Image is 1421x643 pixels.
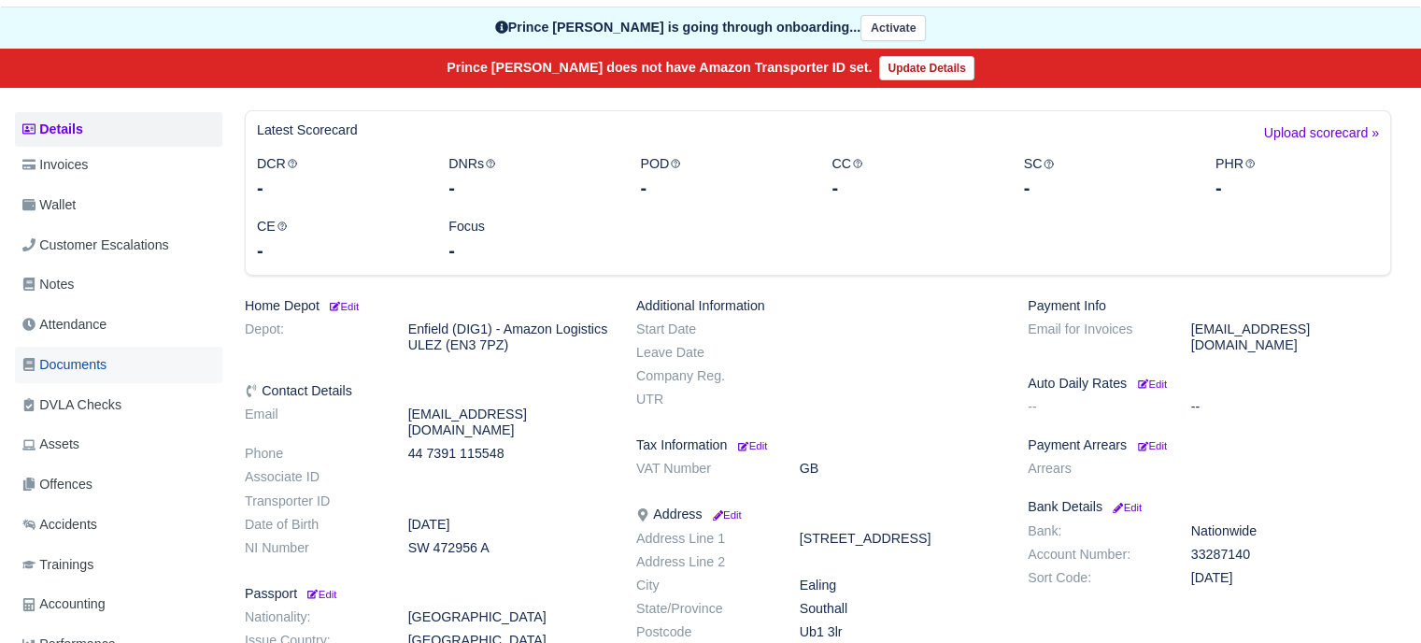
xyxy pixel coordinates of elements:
[245,586,608,602] h6: Passport
[22,235,169,256] span: Customer Escalations
[22,354,107,376] span: Documents
[394,321,622,353] dd: Enfield (DIG1) - Amazon Logistics ULEZ (EN3 7PZ)
[1264,122,1379,153] a: Upload scorecard »
[817,153,1009,201] div: CC
[15,347,222,383] a: Documents
[1177,547,1405,563] dd: 33287140
[1177,321,1405,353] dd: [EMAIL_ADDRESS][DOMAIN_NAME]
[1177,399,1405,415] dd: --
[1201,153,1393,201] div: PHR
[640,175,803,201] div: -
[734,437,767,452] a: Edit
[22,434,79,455] span: Assets
[786,461,1014,477] dd: GB
[622,624,786,640] dt: Postcode
[305,589,336,600] small: Edit
[1014,321,1177,353] dt: Email for Invoices
[231,493,394,509] dt: Transporter ID
[257,122,358,138] h6: Latest Scorecard
[622,345,786,361] dt: Leave Date
[786,601,1014,617] dd: Southall
[22,394,121,416] span: DVLA Checks
[15,547,222,583] a: Trainings
[786,624,1014,640] dd: Ub1 3lr
[231,407,394,438] dt: Email
[22,154,88,176] span: Invoices
[434,153,626,201] div: DNRs
[448,175,612,201] div: -
[1177,523,1405,539] dd: Nationwide
[622,321,786,337] dt: Start Date
[22,274,74,295] span: Notes
[636,437,1000,453] h6: Tax Information
[231,540,394,556] dt: NI Number
[738,440,767,451] small: Edit
[15,466,222,503] a: Offences
[305,586,336,601] a: Edit
[1110,502,1142,513] small: Edit
[860,15,926,42] button: Activate
[22,554,93,576] span: Trainings
[622,578,786,593] dt: City
[394,407,622,438] dd: [EMAIL_ADDRESS][DOMAIN_NAME]
[448,237,612,264] div: -
[231,446,394,462] dt: Phone
[22,194,76,216] span: Wallet
[257,175,420,201] div: -
[231,517,394,533] dt: Date of Birth
[243,153,434,201] div: DCR
[22,314,107,336] span: Attendance
[22,474,92,495] span: Offences
[231,609,394,625] dt: Nationality:
[1110,499,1142,514] a: Edit
[15,227,222,264] a: Customer Escalations
[831,175,995,201] div: -
[15,147,222,183] a: Invoices
[394,540,622,556] dd: SW 472956 A
[1138,379,1167,390] small: Edit
[1028,298,1391,314] h6: Payment Info
[636,507,1000,522] h6: Address
[1010,153,1201,201] div: SC
[394,517,622,533] dd: [DATE]
[1014,523,1177,539] dt: Bank:
[245,383,608,399] h6: Contact Details
[327,298,359,313] a: Edit
[622,531,786,547] dt: Address Line 1
[1134,376,1167,391] a: Edit
[434,216,626,264] div: Focus
[1014,399,1177,415] dt: --
[15,586,222,622] a: Accounting
[786,578,1014,593] dd: Ealing
[636,298,1000,314] h6: Additional Information
[1028,437,1391,453] h6: Payment Arrears
[245,298,608,314] h6: Home Depot
[327,301,359,312] small: Edit
[1028,376,1391,392] h6: Auto Daily Rates
[257,237,420,264] div: -
[622,461,786,477] dt: VAT Number
[626,153,817,201] div: POD
[22,514,97,536] span: Accidents
[879,56,973,80] a: Update Details
[1014,461,1177,477] dt: Arrears
[622,554,786,570] dt: Address Line 2
[786,531,1014,547] dd: [STREET_ADDRESS]
[22,593,106,615] span: Accounting
[1177,570,1405,586] dd: [DATE]
[15,387,222,423] a: DVLA Checks
[243,216,434,264] div: CE
[1028,499,1391,515] h6: Bank Details
[1014,547,1177,563] dt: Account Number:
[1328,553,1421,643] iframe: Chat Widget
[394,609,622,625] dd: [GEOGRAPHIC_DATA]
[1138,440,1167,451] small: Edit
[15,507,222,543] a: Accidents
[1014,570,1177,586] dt: Sort Code:
[709,507,741,522] a: Edit
[15,266,222,303] a: Notes
[15,187,222,223] a: Wallet
[1215,175,1379,201] div: -
[15,426,222,463] a: Assets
